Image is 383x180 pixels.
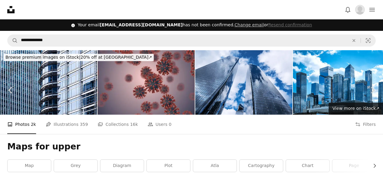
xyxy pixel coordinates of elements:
button: Menu [366,4,378,16]
a: Illustrations 359 [46,115,88,134]
a: plot [147,160,190,172]
div: Your email has not been confirmed. [78,22,312,28]
a: View more on iStock↗ [329,103,383,115]
span: [EMAIL_ADDRESS][DOMAIN_NAME] [100,22,183,27]
a: Collections 16k [98,115,138,134]
a: Users 0 [148,115,172,134]
h1: Maps for upper [7,141,376,152]
a: diagram [100,160,144,172]
button: Profile [354,4,366,16]
button: Visual search [361,35,375,46]
a: Next [362,61,383,119]
img: Avatar of user marian maher [355,5,365,15]
span: 0 [169,121,172,128]
a: chart [286,160,329,172]
a: map [8,160,51,172]
a: grey [54,160,97,172]
span: View more on iStock ↗ [332,106,379,111]
a: Home — Unsplash [7,6,15,13]
span: Browse premium images on iStock | [5,55,80,60]
a: Change email [234,22,264,27]
a: cartography [240,160,283,172]
a: atla [193,160,237,172]
button: Notifications [342,4,354,16]
span: or [234,22,312,27]
span: 16k [130,121,138,128]
img: Modern Skyscrapers Reflecting Clouds Under a Vibrant Blue Sky [195,50,292,115]
span: 359 [80,121,88,128]
button: scroll list to the right [369,160,376,172]
img: Medical animation of the Human Metapneumovirus [98,50,195,115]
button: Resend confirmation [268,22,312,28]
a: page [332,160,376,172]
button: Search Unsplash [8,35,18,46]
span: 20% off at [GEOGRAPHIC_DATA] ↗ [5,55,152,60]
button: Filters [355,115,376,134]
form: Find visuals sitewide [7,34,376,47]
button: Clear [347,35,361,46]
